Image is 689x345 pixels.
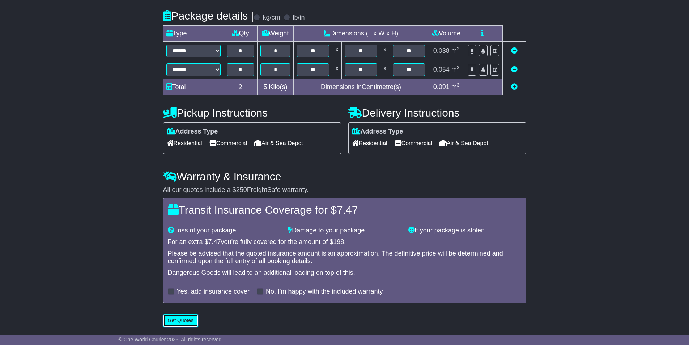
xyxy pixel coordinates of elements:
[168,269,522,277] div: Dangerous Goods will lead to an additional loading on top of this.
[284,227,405,235] div: Damage to your package
[168,238,522,246] div: For an extra $ you're fully covered for the amount of $ .
[208,238,221,245] span: 7.47
[163,314,199,327] button: Get Quotes
[380,60,390,79] td: x
[380,42,390,60] td: x
[167,128,218,136] label: Address Type
[257,79,294,95] td: Kilo(s)
[352,138,387,149] span: Residential
[451,66,460,73] span: m
[405,227,525,235] div: If your package is stolen
[511,66,518,73] a: Remove this item
[163,79,224,95] td: Total
[511,83,518,91] a: Add new item
[257,26,294,42] td: Weight
[332,60,342,79] td: x
[163,107,341,119] h4: Pickup Instructions
[168,204,522,216] h4: Transit Insurance Coverage for $
[263,14,280,22] label: kg/cm
[164,227,285,235] div: Loss of your package
[451,47,460,54] span: m
[511,47,518,54] a: Remove this item
[433,47,450,54] span: 0.038
[224,26,257,42] td: Qty
[433,66,450,73] span: 0.054
[457,46,460,51] sup: 3
[177,288,250,296] label: Yes, add insurance cover
[119,337,223,342] span: © One World Courier 2025. All rights reserved.
[254,138,303,149] span: Air & Sea Depot
[428,26,464,42] td: Volume
[266,288,383,296] label: No, I'm happy with the included warranty
[163,10,254,22] h4: Package details |
[337,204,358,216] span: 7.47
[168,250,522,265] div: Please be advised that the quoted insurance amount is an approximation. The definitive price will...
[439,138,488,149] span: Air & Sea Depot
[457,82,460,88] sup: 3
[332,42,342,60] td: x
[163,171,526,182] h4: Warranty & Insurance
[294,79,428,95] td: Dimensions in Centimetre(s)
[333,238,344,245] span: 198
[348,107,526,119] h4: Delivery Instructions
[167,138,202,149] span: Residential
[224,79,257,95] td: 2
[209,138,247,149] span: Commercial
[236,186,247,193] span: 250
[263,83,267,91] span: 5
[294,26,428,42] td: Dimensions (L x W x H)
[352,128,403,136] label: Address Type
[457,65,460,70] sup: 3
[163,26,224,42] td: Type
[395,138,432,149] span: Commercial
[451,83,460,91] span: m
[293,14,305,22] label: lb/in
[433,83,450,91] span: 0.091
[163,186,526,194] div: All our quotes include a $ FreightSafe warranty.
